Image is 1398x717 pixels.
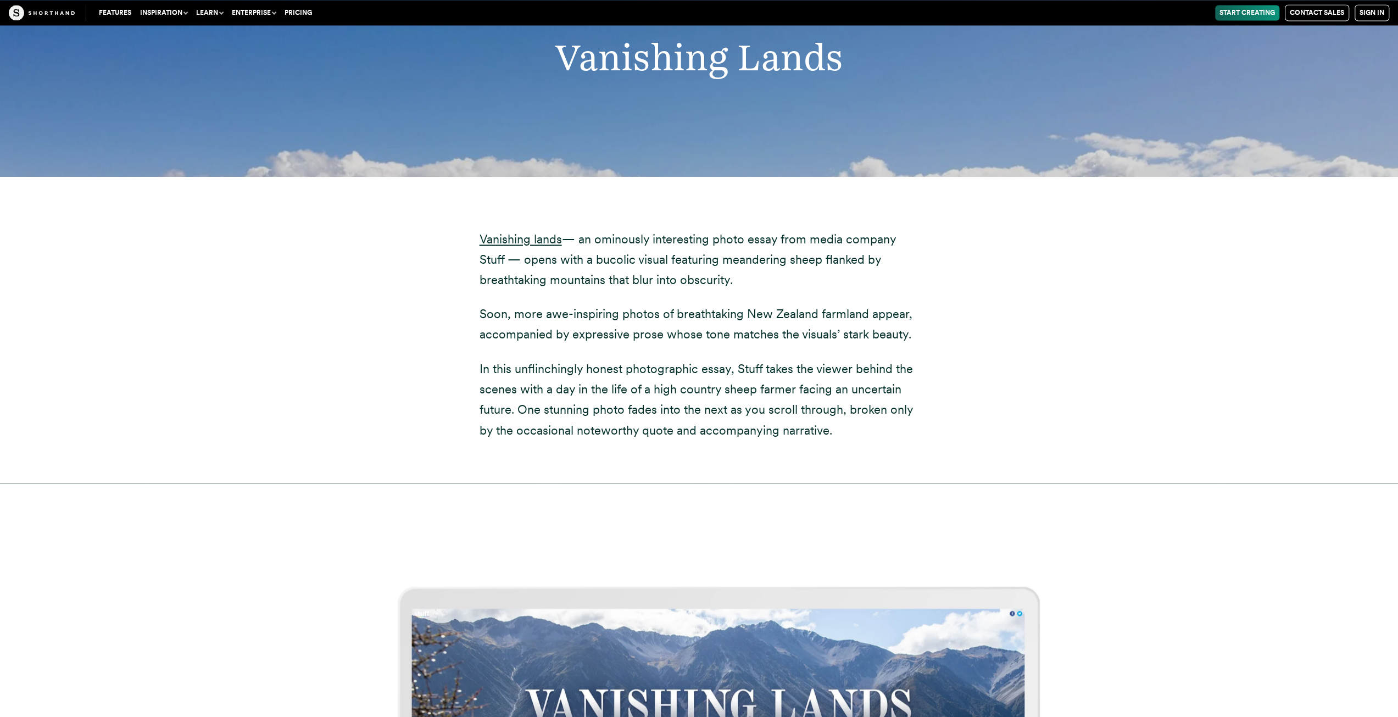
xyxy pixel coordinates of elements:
a: Start Creating [1215,5,1279,20]
a: Contact Sales [1285,4,1349,21]
button: Inspiration [136,5,192,20]
p: In this unflinchingly honest photographic essay, Stuff takes the viewer behind the scenes with a ... [480,358,919,441]
button: Enterprise [227,5,280,20]
a: Pricing [280,5,316,20]
h2: Vanishing Lands [296,35,1102,79]
a: Vanishing lands [480,232,562,246]
p: — an ominously interesting photo essay from media company Stuff — opens with a bucolic visual fea... [480,229,919,291]
img: The Craft [9,5,75,20]
a: Sign in [1355,4,1389,21]
a: Features [94,5,136,20]
button: Learn [192,5,227,20]
p: Soon, more awe-inspiring photos of breathtaking New Zealand farmland appear, accompanied by expre... [480,304,919,345]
